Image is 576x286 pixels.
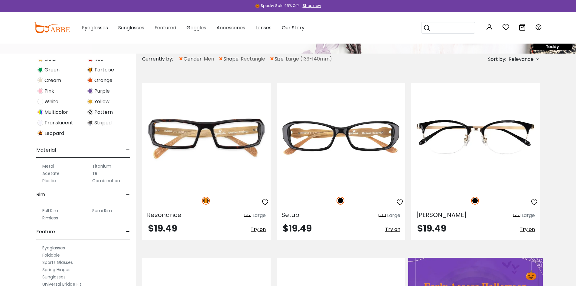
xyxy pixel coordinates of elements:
img: Tortoise [87,67,93,73]
img: Orange [87,77,93,83]
div: 🎃 Spooky Sale 45% Off! [255,3,299,8]
a: Shop now [300,3,321,8]
span: Lenses [255,24,272,31]
img: Black Setup - TR ,Universal Bridge Fit [277,83,405,190]
span: × [269,54,275,64]
label: Eyeglasses [42,244,65,251]
button: Try on [385,224,400,235]
label: Metal [42,163,54,170]
span: Cream [44,77,61,84]
span: $19.49 [417,222,446,235]
label: Rimless [42,214,58,222]
span: Tortoise [94,66,114,74]
span: Sunglasses [118,24,144,31]
span: Accessories [216,24,245,31]
span: Translucent [44,119,73,127]
span: Goggles [187,24,206,31]
img: Purple [87,88,93,94]
img: Pattern [87,109,93,115]
img: Tortoise [202,197,210,205]
span: size: [275,55,286,63]
span: Material [36,143,56,157]
button: Try on [251,224,266,235]
label: TR [92,170,97,177]
img: Black [471,197,479,205]
img: Green [37,67,43,73]
span: Leopard [44,130,64,137]
img: Striped [87,120,93,126]
img: Multicolor [37,109,43,115]
div: Large [522,212,535,219]
label: Semi Rim [92,207,112,214]
label: Sports Glasses [42,259,73,266]
span: × [178,54,184,64]
label: Full Rim [42,207,58,214]
img: size ruler [379,213,386,218]
span: Setup [281,211,299,219]
img: size ruler [244,213,251,218]
label: Plastic [42,177,56,184]
label: Combination [92,177,120,184]
span: $19.49 [283,222,312,235]
span: Rectangle [241,55,265,63]
span: Purple [94,87,110,95]
span: × [218,54,223,64]
div: Large [252,212,266,219]
img: Pink [37,88,43,94]
span: Rim [36,187,45,202]
span: Green [44,66,60,74]
span: Try on [385,226,400,233]
span: Yellow [94,98,109,105]
span: Pink [44,87,54,95]
span: Orange [94,77,112,84]
label: Acetate [42,170,60,177]
label: Foldable [42,251,60,259]
span: Sort by: [488,56,506,63]
img: White [37,99,43,104]
span: shape: [223,55,241,63]
span: Men [204,55,214,63]
button: Try on [520,224,535,235]
span: - [126,143,130,157]
span: Striped [94,119,112,127]
img: abbeglasses.com [34,22,70,33]
img: Black Polly - Combination ,Adjust Nose Pads [411,83,540,190]
img: Black [337,197,344,205]
span: Featured [155,24,176,31]
span: Relevance [509,54,534,65]
img: Leopard [37,130,43,136]
img: Yellow [87,99,93,104]
span: Resonance [147,211,181,219]
div: Shop now [303,3,321,8]
img: Translucent [37,120,43,126]
span: - [126,225,130,239]
img: Cream [37,77,43,83]
div: Large [387,212,400,219]
span: Eyeglasses [82,24,108,31]
label: Sunglasses [42,273,66,281]
label: Titanium [92,163,111,170]
span: $19.49 [148,222,177,235]
span: Try on [251,226,266,233]
img: Tortoise Resonance - TR ,Universal Bridge Fit [142,83,271,190]
span: Multicolor [44,109,68,116]
span: - [126,187,130,202]
label: Spring Hinges [42,266,70,273]
span: Feature [36,225,55,239]
span: gender: [184,55,204,63]
div: Currently by: [142,54,178,64]
img: size ruler [513,213,520,218]
span: [PERSON_NAME] [416,211,467,219]
span: Large (133-140mm) [286,55,332,63]
span: Try on [520,226,535,233]
span: Pattern [94,109,113,116]
span: White [44,98,58,105]
span: Our Story [282,24,304,31]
